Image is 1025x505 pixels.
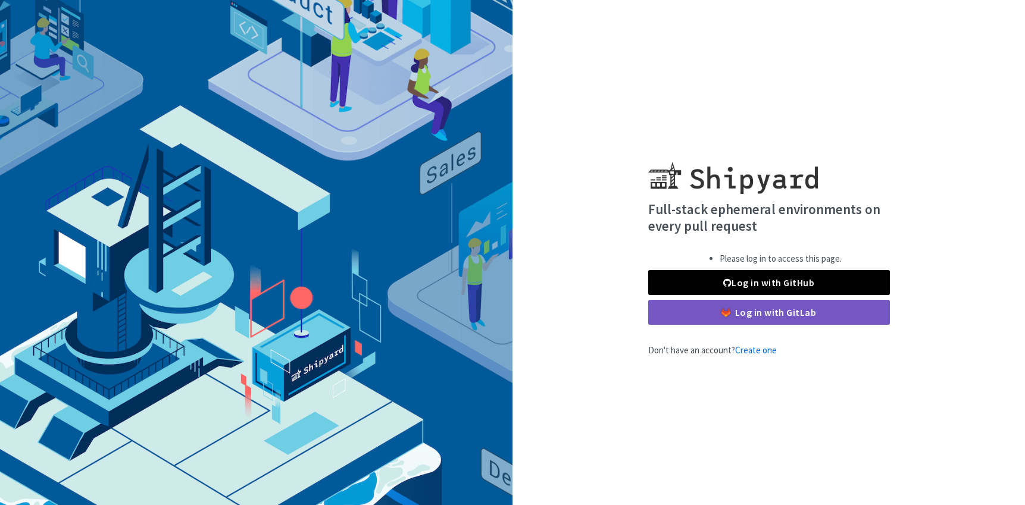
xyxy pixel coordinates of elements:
[648,148,818,194] img: Shipyard logo
[735,344,777,356] a: Create one
[648,201,890,234] h4: Full-stack ephemeral environments on every pull request
[721,308,730,317] img: gitlab-color.svg
[720,252,842,266] li: Please log in to access this page.
[648,270,890,295] a: Log in with GitHub
[648,300,890,325] a: Log in with GitLab
[648,344,777,356] span: Don't have an account?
